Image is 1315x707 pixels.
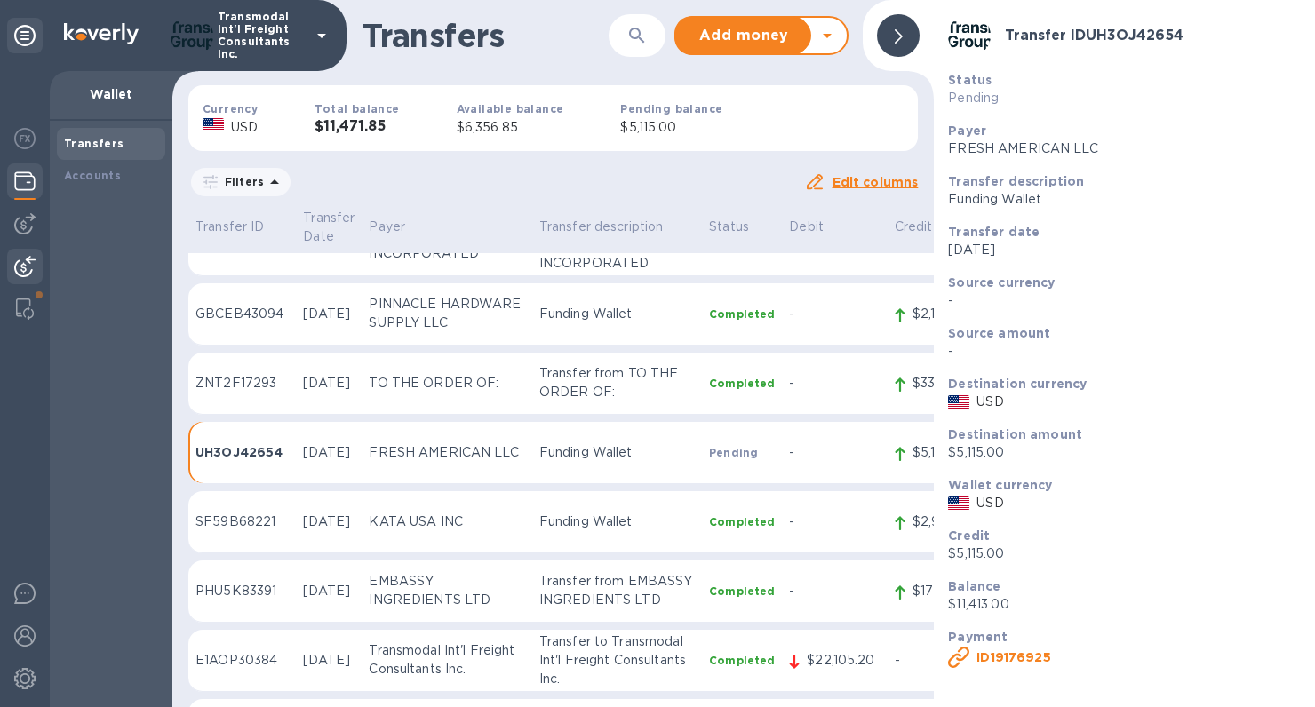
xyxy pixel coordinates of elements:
p: E1AOP30384 [195,651,289,670]
p: Pending [709,445,775,460]
p: $2,137.69 [913,305,984,323]
p: Completed [709,653,775,668]
u: Edit columns [833,175,919,189]
p: [DATE] [303,582,355,600]
p: Transfer ID [195,218,289,236]
span: Add money [690,25,797,46]
p: [DATE] [948,241,1301,259]
p: $330.00 [913,374,984,393]
p: Transfer Date [303,209,355,246]
p: Transfer from EMBASSY INGREDIENTS LTD [539,572,695,609]
p: Credit [895,218,984,236]
p: - [789,512,880,531]
p: - [789,443,880,462]
b: Destination amount [948,427,1082,441]
h3: Transfer ID UH3OJ42654 [1005,28,1183,44]
b: Wallet currency [948,478,1052,492]
b: Currency [203,102,258,115]
img: Foreign exchange [14,128,36,149]
p: $5,115.00 [913,443,984,462]
b: Source amount [948,326,1050,340]
p: PINNACLE HARDWARE SUPPLY LLC [369,295,524,332]
b: Balance [948,579,1000,593]
p: - [895,651,984,670]
p: Pending [948,89,1301,107]
p: Wallet [64,85,158,103]
p: - [948,342,1301,361]
p: $5,115.00 [948,443,1301,462]
p: GBCEB43094 [195,305,289,323]
p: PHU5K83391 [195,582,289,600]
button: Add money [676,18,811,53]
p: Status [709,218,775,236]
p: Transmodal Int'l Freight Consultants Inc. [369,641,524,679]
h3: $11,471.85 [315,118,399,135]
p: USD [976,393,1003,411]
p: Transfer to Transmodal Int'l Freight Consultants Inc. [539,632,695,688]
p: Transmodal Int'l Freight Consultants Inc. [218,11,307,60]
p: - [789,305,880,323]
p: Funding Wallet [539,512,695,531]
b: Pending balance [620,102,722,115]
p: EMBASSY INGREDIENTS LTD [369,572,524,609]
b: Payment [948,630,1008,644]
p: Funding Wallet [948,190,1301,209]
p: USD [976,494,1003,512]
b: Payer [948,123,986,138]
p: $5,115.00 [620,118,722,137]
p: $2,931.00 [913,512,984,531]
b: Credit [948,528,990,543]
p: $6,356.85 [457,118,564,137]
p: Funding Wallet [539,443,695,462]
p: Completed [709,376,775,391]
p: [DATE] [303,374,355,393]
b: Transfer description [948,174,1084,188]
b: ID 19176925 [976,650,1050,664]
p: [DATE] [303,305,355,323]
p: Debit [789,218,880,236]
div: Unpin categories [7,18,43,53]
b: Destination currency [948,377,1087,391]
p: [DATE] [303,651,355,670]
b: Status [948,73,992,87]
p: USD [231,118,258,137]
p: $11,413.00 [948,595,1301,614]
p: - [789,374,880,393]
h1: Transfers [363,17,605,54]
p: ZNT2F17293 [195,374,289,393]
p: Transfer from TO THE ORDER OF: [539,364,695,401]
p: Completed [709,584,775,599]
p: [DATE] [303,443,355,462]
b: Accounts [64,169,121,182]
p: Payer [369,218,524,236]
p: $177.00 [913,582,984,600]
p: TO THE ORDER OF: [369,374,524,393]
p: FRESH AMERICAN LLC [369,443,524,462]
p: Transfer description [539,218,695,236]
p: UH3OJ42654 [195,443,289,461]
p: Completed [709,514,775,529]
p: Completed [709,306,775,322]
b: Total balance [315,102,399,115]
p: SF59B68221 [195,512,289,531]
b: Available balance [457,102,564,115]
p: $22,105.20 [807,651,880,670]
p: [DATE] [303,512,355,531]
b: Transfer date [948,225,1040,239]
p: - [948,291,1301,310]
p: FRESH AMERICAN LLC [948,139,1301,158]
p: KATA USA INC [369,512,524,531]
p: Filters [218,174,264,189]
img: Wallets [14,171,36,192]
b: Source currency [948,275,1055,290]
b: Transfers [64,137,124,150]
p: $5,115.00 [948,544,1301,563]
p: - [789,582,880,600]
p: Funding Wallet [539,305,695,323]
img: Logo [64,23,139,44]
